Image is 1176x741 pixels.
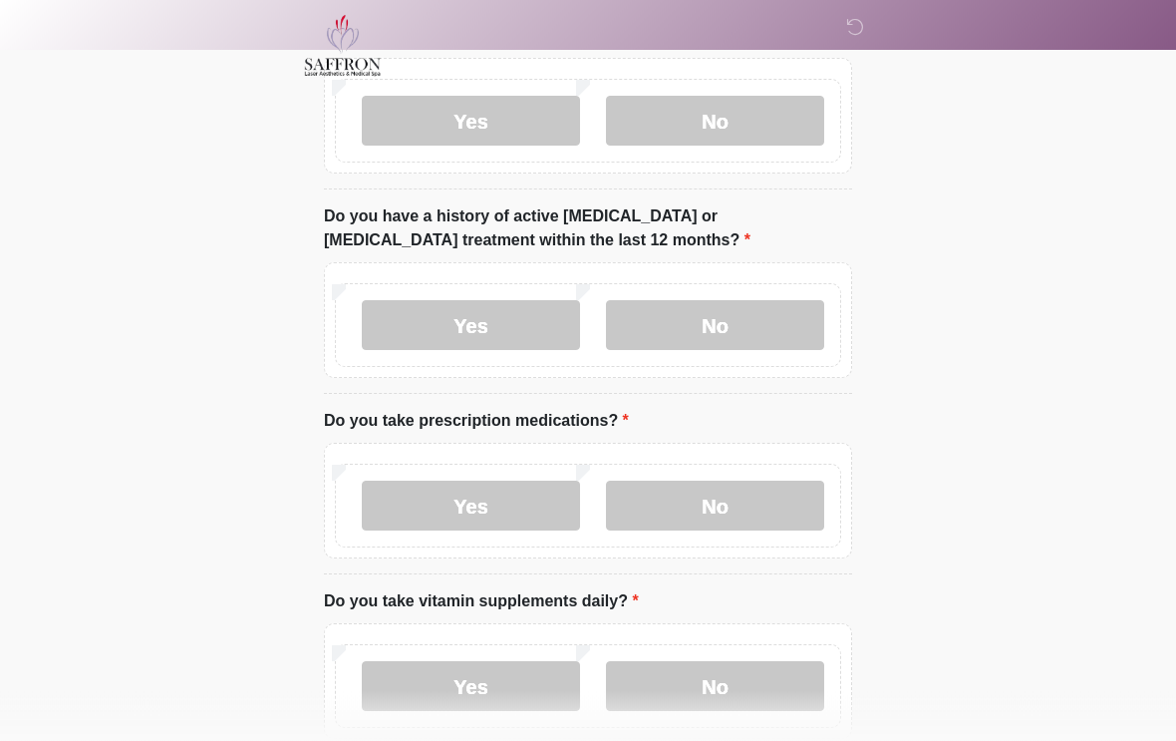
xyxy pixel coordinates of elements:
[606,662,824,712] label: No
[324,590,639,614] label: Do you take vitamin supplements daily?
[304,15,382,77] img: Saffron Laser Aesthetics and Medical Spa Logo
[362,482,580,532] label: Yes
[606,482,824,532] label: No
[606,301,824,351] label: No
[362,301,580,351] label: Yes
[606,97,824,147] label: No
[324,410,629,434] label: Do you take prescription medications?
[324,205,852,253] label: Do you have a history of active [MEDICAL_DATA] or [MEDICAL_DATA] treatment within the last 12 mon...
[362,662,580,712] label: Yes
[362,97,580,147] label: Yes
